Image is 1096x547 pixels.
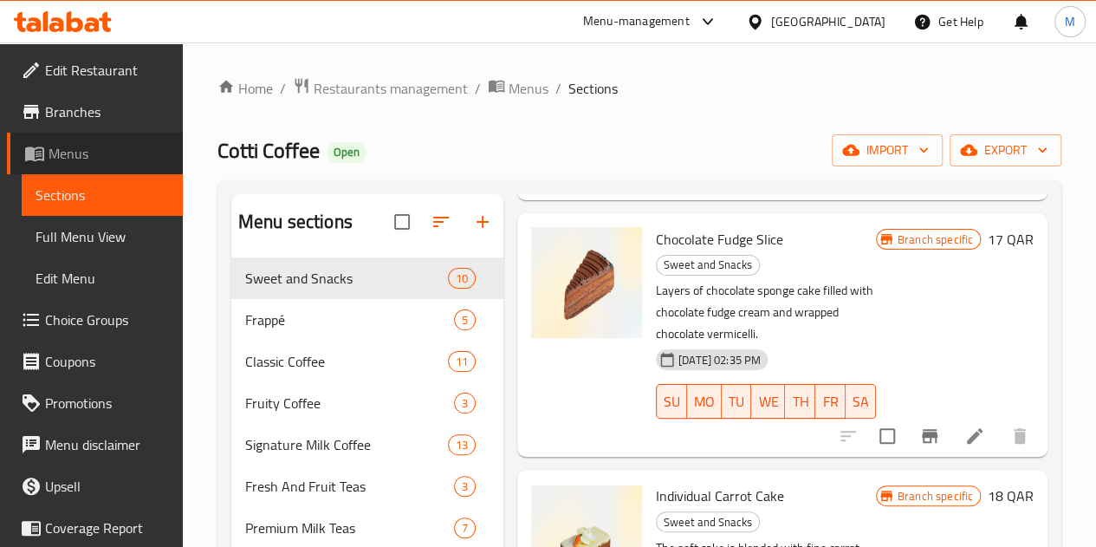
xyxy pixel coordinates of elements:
li: / [555,78,561,99]
li: / [475,78,481,99]
span: 10 [449,270,475,287]
a: Choice Groups [7,299,183,341]
span: Promotions [45,393,169,414]
span: Sweet and Snacks [657,255,759,275]
a: Upsell [7,466,183,507]
button: FR [815,384,845,419]
span: Premium Milk Teas [245,518,454,538]
div: Sweet and Snacks [245,268,448,289]
span: Fruity Coffee [245,393,454,414]
span: Branches [45,101,169,122]
span: 3 [455,479,475,495]
span: Edit Menu [36,268,169,289]
span: MO [694,389,715,414]
span: import [846,140,929,161]
div: Sweet and Snacks [656,511,760,532]
a: Menus [488,77,548,100]
span: [DATE] 02:35 PM [671,352,768,368]
span: 7 [455,520,475,537]
span: SA [853,389,869,414]
div: Sweet and Snacks10 [231,257,503,299]
span: Branch specific [891,231,980,248]
h6: 17 QAR [988,227,1034,251]
div: Classic Coffee11 [231,341,503,382]
div: items [448,434,476,455]
span: Menus [49,143,169,164]
button: SA [846,384,876,419]
span: Menus [509,78,548,99]
a: Home [217,78,273,99]
span: M [1065,12,1075,31]
h6: 18 QAR [988,484,1034,508]
button: MO [687,384,722,419]
span: Menu disclaimer [45,434,169,455]
span: Sweet and Snacks [657,512,759,532]
span: 13 [449,437,475,453]
button: SU [656,384,687,419]
span: WE [758,389,778,414]
div: Fresh And Fruit Teas3 [231,466,503,507]
a: Restaurants management [293,77,468,100]
nav: breadcrumb [217,77,1061,100]
div: Signature Milk Coffee13 [231,424,503,466]
p: Layers of chocolate sponge cake filled with chocolate fudge cream and wrapped chocolate vermicelli. [656,280,876,345]
span: Choice Groups [45,309,169,330]
span: Open [327,145,366,160]
button: delete [999,415,1041,457]
span: TH [792,389,808,414]
div: [GEOGRAPHIC_DATA] [771,12,885,31]
a: Full Menu View [22,216,183,257]
span: Chocolate Fudge Slice [656,226,783,252]
a: Menu disclaimer [7,424,183,466]
span: Cotti Coffee [217,131,320,170]
span: Full Menu View [36,226,169,247]
button: WE [751,384,785,419]
span: Sections [36,185,169,205]
button: export [950,134,1061,166]
div: items [454,518,476,538]
div: items [454,476,476,497]
span: export [963,140,1047,161]
span: Classic Coffee [245,351,448,372]
a: Sections [22,174,183,216]
span: Sections [568,78,618,99]
button: import [832,134,943,166]
span: Signature Milk Coffee [245,434,448,455]
span: Edit Restaurant [45,60,169,81]
a: Branches [7,91,183,133]
div: Open [327,142,366,163]
h2: Menu sections [238,209,353,235]
button: TH [785,384,815,419]
a: Edit Menu [22,257,183,299]
a: Coupons [7,341,183,382]
span: Individual Carrot Cake [656,483,784,509]
div: Menu-management [583,11,690,32]
span: Upsell [45,476,169,497]
span: Select to update [869,418,905,454]
button: Branch-specific-item [909,415,950,457]
div: Sweet and Snacks [656,255,760,276]
span: FR [822,389,838,414]
span: SU [664,389,680,414]
span: Frappé [245,309,454,330]
div: items [454,309,476,330]
span: TU [729,389,744,414]
button: TU [722,384,751,419]
a: Promotions [7,382,183,424]
span: Select all sections [384,204,420,240]
a: Menus [7,133,183,174]
span: Fresh And Fruit Teas [245,476,454,497]
span: Branch specific [891,488,980,505]
a: Edit Restaurant [7,49,183,91]
a: Edit menu item [964,426,985,446]
span: Coverage Report [45,518,169,538]
span: 3 [455,395,475,412]
div: items [448,268,476,289]
div: Fruity Coffee3 [231,382,503,424]
div: Frappé5 [231,299,503,341]
span: Restaurants management [314,78,468,99]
